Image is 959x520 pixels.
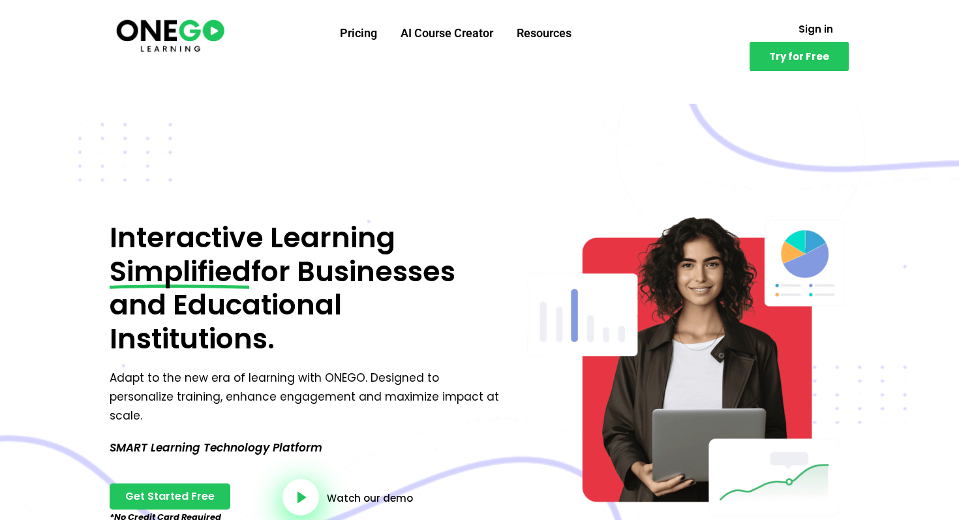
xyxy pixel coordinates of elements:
span: Try for Free [769,52,829,61]
p: SMART Learning Technology Platform [110,438,504,457]
span: Simplified [110,255,251,289]
a: Get Started Free [110,483,230,510]
a: video-button [282,479,319,515]
a: Watch our demo [327,493,413,503]
span: Interactive Learning [110,218,395,257]
span: for Businesses and Educational Institutions. [110,252,455,358]
a: Resources [505,16,583,50]
a: Sign in [783,16,849,42]
a: AI Course Creator [389,16,505,50]
a: Try for Free [750,42,849,71]
p: Adapt to the new era of learning with ONEGO. Designed to personalize training, enhance engagement... [110,369,504,425]
a: Pricing [328,16,389,50]
span: Sign in [799,24,833,34]
span: Get Started Free [125,491,215,502]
